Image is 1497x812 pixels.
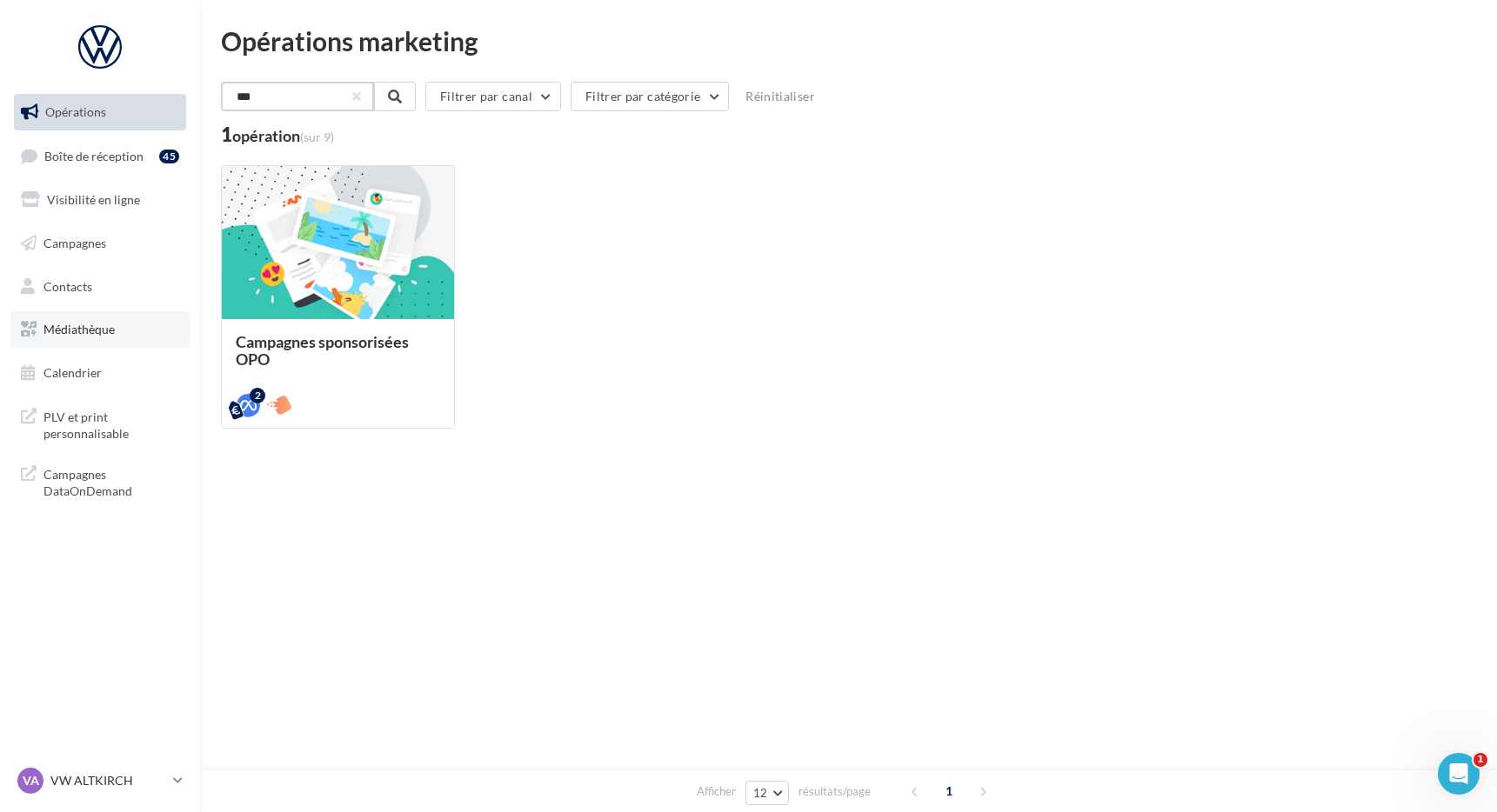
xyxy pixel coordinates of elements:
[43,405,179,443] span: PLV et print personnalisable
[45,104,106,119] span: Opérations
[47,192,140,207] span: Visibilité en ligne
[10,456,190,507] a: Campagnes DataOnDemand
[43,463,179,500] span: Campagnes DataOnDemand
[50,772,166,789] p: VW ALTKIRCH
[221,125,334,144] div: 1
[300,130,334,144] span: (sur 9)
[753,786,768,800] span: 12
[10,311,190,348] a: Médiathèque
[799,783,871,800] span: résultats/page
[236,332,409,369] span: Campagnes sponsorisées OPO
[159,150,179,163] div: 45
[10,398,190,449] a: PLV et print personnalisable
[14,764,186,797] a: VA VW ALTKIRCH
[425,82,561,111] button: Filtrer par canal
[738,86,822,107] button: Réinitialiser
[10,225,190,262] a: Campagnes
[935,777,963,805] span: 1
[23,772,39,789] span: VA
[44,148,144,163] span: Boîte de réception
[10,94,190,130] a: Opérations
[10,182,190,218] a: Visibilité en ligne
[745,781,790,805] button: 12
[43,365,102,380] span: Calendrier
[250,388,265,403] div: 2
[43,236,106,250] span: Campagnes
[571,82,729,111] button: Filtrer par catégorie
[10,355,190,391] a: Calendrier
[10,269,190,305] a: Contacts
[1474,753,1487,767] span: 1
[10,137,190,175] a: Boîte de réception45
[232,128,334,143] div: opération
[43,278,92,293] span: Contacts
[697,783,736,800] span: Afficher
[1438,753,1480,795] iframe: Intercom live chat
[221,28,1476,54] div: Opérations marketing
[43,322,115,336] span: Médiathèque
